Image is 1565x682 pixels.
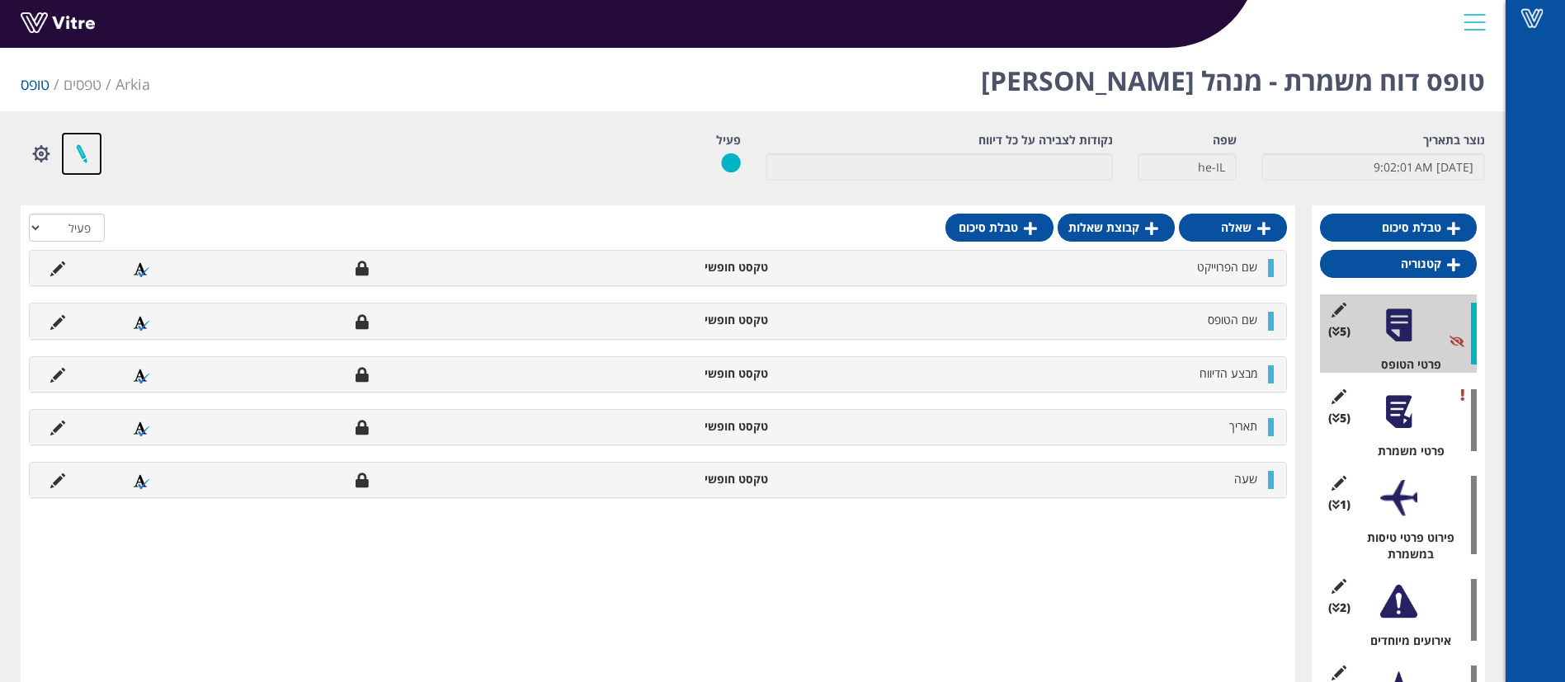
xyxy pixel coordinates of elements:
a: טפסים [64,74,101,94]
span: (2 ) [1328,600,1351,616]
label: נוצר בתאריך [1423,132,1485,148]
span: (5 ) [1328,410,1351,426]
div: אירועים מיוחדים [1332,633,1477,649]
label: פעיל [716,132,741,148]
span: שם הפרוייקט [1197,259,1257,275]
span: תאריך [1229,418,1257,434]
li: טקסט חופשי [592,418,775,435]
div: פירוט פרטי טיסות במשמרת [1332,529,1477,562]
a: קטגוריה [1320,250,1477,278]
span: (5 ) [1328,323,1351,340]
a: קבוצת שאלות [1058,214,1175,242]
a: טבלת סיכום [945,214,1054,242]
li: טקסט חופשי [592,259,775,275]
img: yes [721,153,741,173]
label: שפה [1213,132,1237,148]
div: פרטי הטופס [1332,356,1477,373]
li: טופס [21,74,64,96]
a: שאלה [1179,214,1287,242]
li: טקסט חופשי [592,471,775,487]
div: פרטי משמרת [1332,443,1477,459]
span: (1 ) [1328,496,1351,513]
span: מבצע הדיווח [1200,365,1257,381]
span: שעה [1234,471,1257,487]
h1: טופס דוח משמרת - מנהל [PERSON_NAME] [981,41,1485,111]
label: נקודות לצבירה על כל דיווח [978,132,1113,148]
li: טקסט חופשי [592,312,775,328]
li: טקסט חופשי [592,365,775,382]
span: 328 [115,74,150,94]
a: טבלת סיכום [1320,214,1477,242]
span: שם הטופס [1208,312,1257,327]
